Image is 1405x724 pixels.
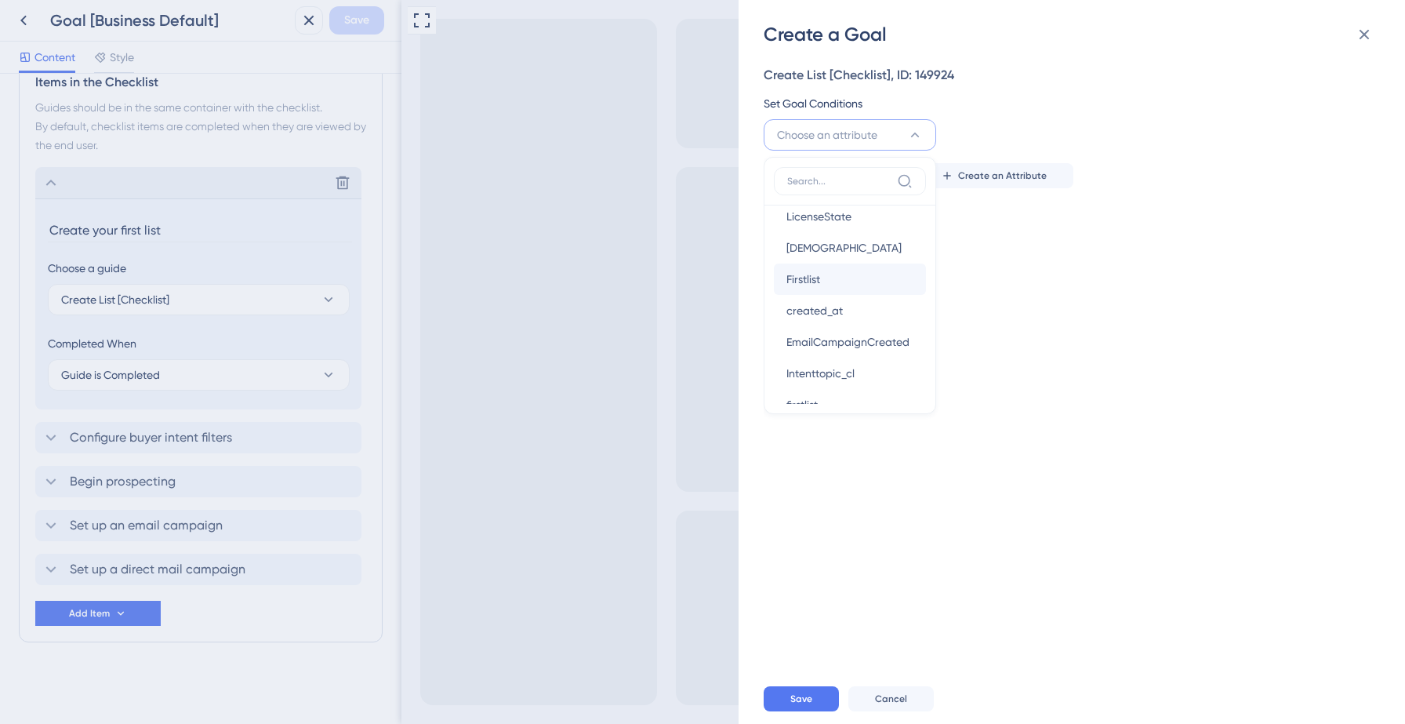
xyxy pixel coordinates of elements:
button: LicenseState [774,201,926,232]
div: Create List [Checklist], ID: 149924 [764,66,1371,85]
button: EmailCampaignCreated [774,326,926,358]
span: Save [790,693,812,705]
div: 4 [964,668,978,682]
input: Search... [787,175,891,187]
span: Choose an attribute [777,126,877,144]
button: Choose an attribute [764,119,936,151]
span: firstlist [786,395,818,414]
span: Firstlist [786,270,820,289]
span: Intenttopic_cl [786,364,855,383]
button: Create an Attribute [914,163,1073,188]
div: Open Your Launchpad checklist, remaining modules: 4 [851,672,978,699]
div: Create a Goal [764,22,1383,47]
button: created_at [774,295,926,326]
span: Live Preview [913,644,966,657]
span: [DEMOGRAPHIC_DATA] [786,238,902,257]
button: firstlist [774,389,926,420]
button: Cancel [848,686,934,711]
button: Save [764,686,839,711]
div: Set Goal Conditions [764,94,1371,113]
button: [DEMOGRAPHIC_DATA] [774,232,926,264]
span: created_at [786,301,843,320]
button: Intenttopic_cl [774,358,926,389]
span: Create an Attribute [958,169,1047,182]
button: Firstlist [774,264,926,295]
div: Your Launchpad [884,678,966,693]
span: EmailCampaignCreated [786,333,909,351]
span: LicenseState [786,207,851,226]
span: Cancel [875,693,907,705]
